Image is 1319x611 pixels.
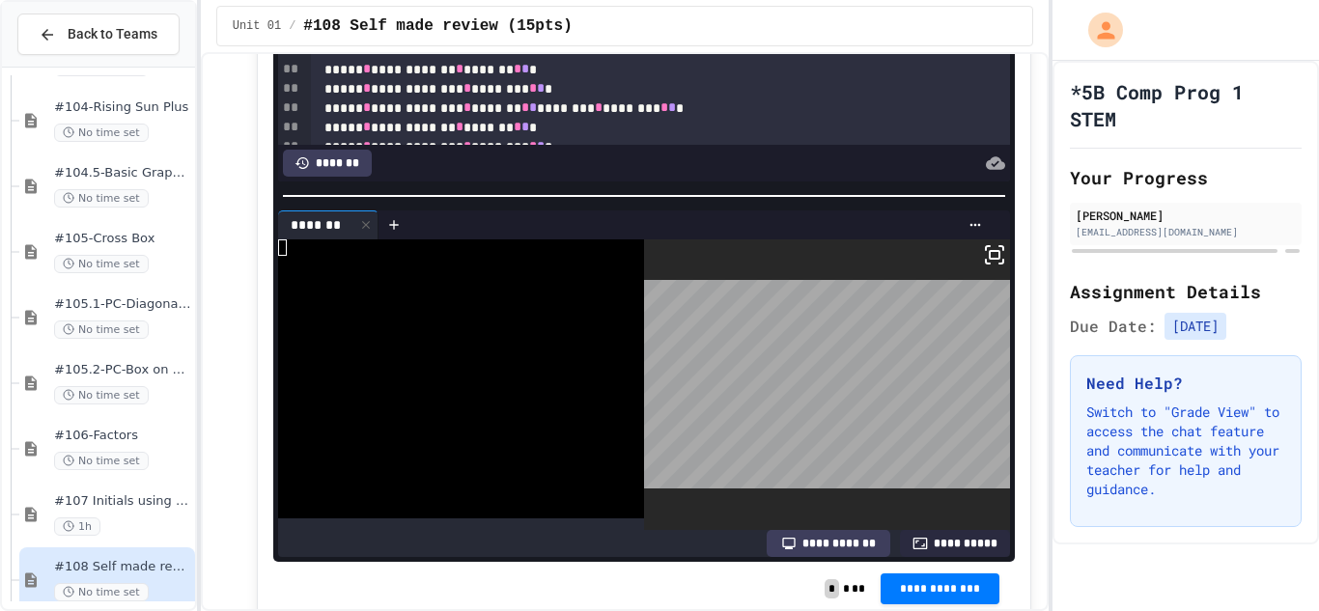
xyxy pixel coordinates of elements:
[54,583,149,601] span: No time set
[54,255,149,273] span: No time set
[1070,78,1302,132] h1: *5B Comp Prog 1 STEM
[54,362,191,378] span: #105.2-PC-Box on Box
[303,14,572,38] span: #108 Self made review (15pts)
[54,517,100,536] span: 1h
[54,428,191,444] span: #106-Factors
[1086,372,1285,395] h3: Need Help?
[54,99,191,116] span: #104-Rising Sun Plus
[17,14,180,55] button: Back to Teams
[54,320,149,339] span: No time set
[1086,403,1285,499] p: Switch to "Grade View" to access the chat feature and communicate with your teacher for help and ...
[54,124,149,142] span: No time set
[54,493,191,510] span: #107 Initials using shapes(11pts)
[1070,164,1302,191] h2: Your Progress
[289,18,295,34] span: /
[54,296,191,313] span: #105.1-PC-Diagonal line
[1076,225,1296,239] div: [EMAIL_ADDRESS][DOMAIN_NAME]
[54,231,191,247] span: #105-Cross Box
[1165,313,1226,340] span: [DATE]
[1076,207,1296,224] div: [PERSON_NAME]
[68,24,157,44] span: Back to Teams
[233,18,281,34] span: Unit 01
[54,452,149,470] span: No time set
[1068,8,1128,52] div: My Account
[54,165,191,181] span: #104.5-Basic Graphics Review
[1070,315,1157,338] span: Due Date:
[54,386,149,404] span: No time set
[54,189,149,208] span: No time set
[1070,278,1302,305] h2: Assignment Details
[54,559,191,575] span: #108 Self made review (15pts)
